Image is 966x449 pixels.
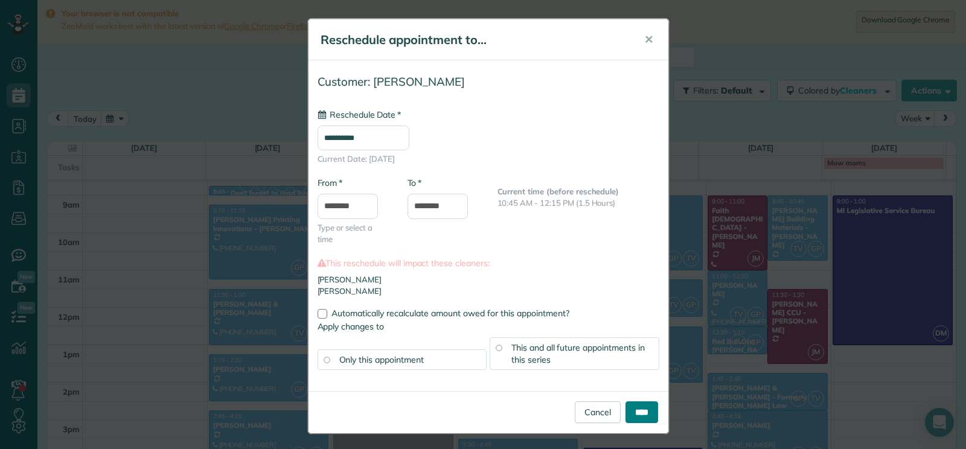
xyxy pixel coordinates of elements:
[331,308,569,319] span: Automatically recalculate amount owed for this appointment?
[408,177,421,189] label: To
[339,354,424,365] span: Only this appointment
[318,153,659,165] span: Current Date: [DATE]
[497,197,659,209] p: 10:45 AM - 12:15 PM (1.5 Hours)
[318,75,659,88] h4: Customer: [PERSON_NAME]
[318,257,659,269] label: This reschedule will impact these cleaners:
[318,274,659,285] li: [PERSON_NAME]
[511,342,645,365] span: This and all future appointments in this series
[321,31,627,48] h5: Reschedule appointment to...
[496,345,502,351] input: This and all future appointments in this series
[318,177,342,189] label: From
[644,33,653,46] span: ✕
[318,222,389,245] span: Type or select a time
[318,320,659,333] label: Apply changes to
[324,357,330,363] input: Only this appointment
[497,186,619,196] b: Current time (before reschedule)
[318,285,659,297] li: [PERSON_NAME]
[575,401,621,423] a: Cancel
[318,109,401,121] label: Reschedule Date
